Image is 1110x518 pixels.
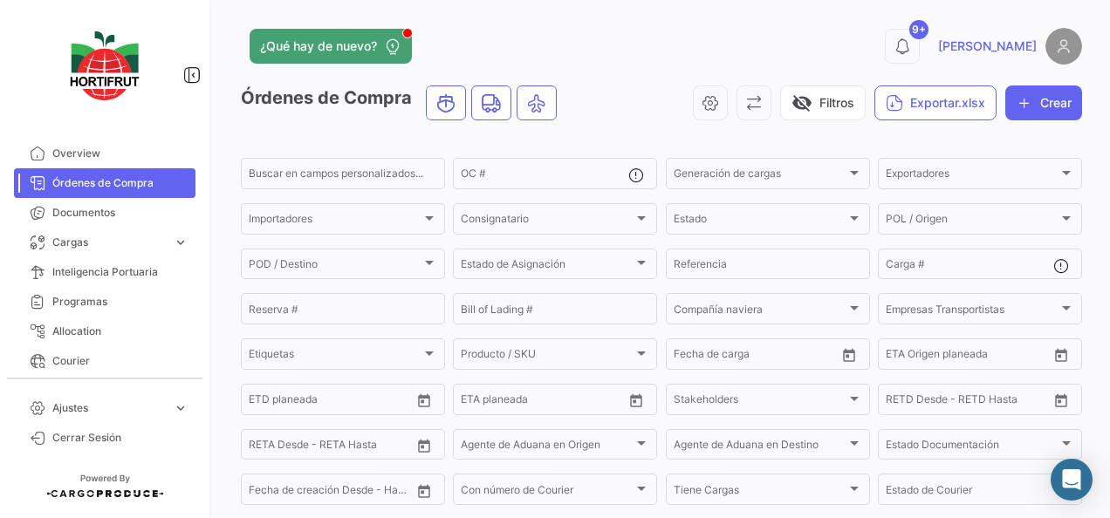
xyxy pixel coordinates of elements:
[1045,28,1082,65] img: placeholder-user.png
[14,198,195,228] a: Documentos
[886,396,887,408] input: Desde
[674,305,846,317] span: Compañía naviera
[52,264,188,280] span: Inteligencia Portuaria
[411,387,437,413] button: Open calendar
[52,146,188,161] span: Overview
[249,396,250,408] input: Desde
[249,261,421,273] span: POD / Destino
[249,215,421,228] span: Importadores
[461,441,634,453] span: Agente de Aduana en Origen
[260,37,377,55] span: ¿Qué hay de nuevo?
[461,261,634,273] span: Estado de Asignación
[427,86,465,119] button: Ocean
[938,37,1037,55] span: [PERSON_NAME]
[52,353,188,369] span: Courier
[263,441,340,453] input: Hasta
[674,487,846,499] span: Tiene Cargas
[1048,342,1074,368] button: Open calendar
[250,29,412,64] button: ¿Qué hay de nuevo?
[900,396,977,408] input: Hasta
[461,396,462,408] input: Desde
[52,294,188,310] span: Programas
[52,205,188,221] span: Documentos
[623,387,649,413] button: Open calendar
[52,235,166,250] span: Cargas
[1005,85,1082,120] button: Crear
[674,396,846,408] span: Stakeholders
[241,85,562,120] h3: Órdenes de Compra
[900,351,977,363] input: Hasta
[263,396,340,408] input: Hasta
[475,396,552,408] input: Hasta
[461,487,634,499] span: Con número de Courier
[249,441,250,453] input: Desde
[461,215,634,228] span: Consignatario
[874,85,997,120] button: Exportar.xlsx
[886,351,887,363] input: Desde
[52,324,188,339] span: Allocation
[14,168,195,198] a: Órdenes de Compra
[886,215,1059,228] span: POL / Origen
[674,170,846,182] span: Generación de cargas
[411,478,437,504] button: Open calendar
[52,400,166,416] span: Ajustes
[14,317,195,346] a: Allocation
[791,92,812,113] span: visibility_off
[886,305,1059,317] span: Empresas Transportistas
[780,85,866,120] button: visibility_offFiltros
[472,86,510,119] button: Land
[249,487,250,499] input: Desde
[1048,387,1074,413] button: Open calendar
[263,487,340,499] input: Hasta
[886,170,1059,182] span: Exportadores
[886,441,1059,453] span: Estado Documentación
[836,342,862,368] button: Open calendar
[173,400,188,416] span: expand_more
[411,433,437,459] button: Open calendar
[674,351,675,363] input: Desde
[1051,459,1093,501] div: Abrir Intercom Messenger
[517,86,556,119] button: Air
[61,21,148,111] img: logo-hortifrut.svg
[52,175,188,191] span: Órdenes de Compra
[886,487,1059,499] span: Estado de Courier
[249,351,421,363] span: Etiquetas
[14,346,195,376] a: Courier
[52,430,188,446] span: Cerrar Sesión
[688,351,765,363] input: Hasta
[461,351,634,363] span: Producto / SKU
[14,287,195,317] a: Programas
[14,257,195,287] a: Inteligencia Portuaria
[674,441,846,453] span: Agente de Aduana en Destino
[173,235,188,250] span: expand_more
[14,139,195,168] a: Overview
[674,215,846,228] span: Estado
